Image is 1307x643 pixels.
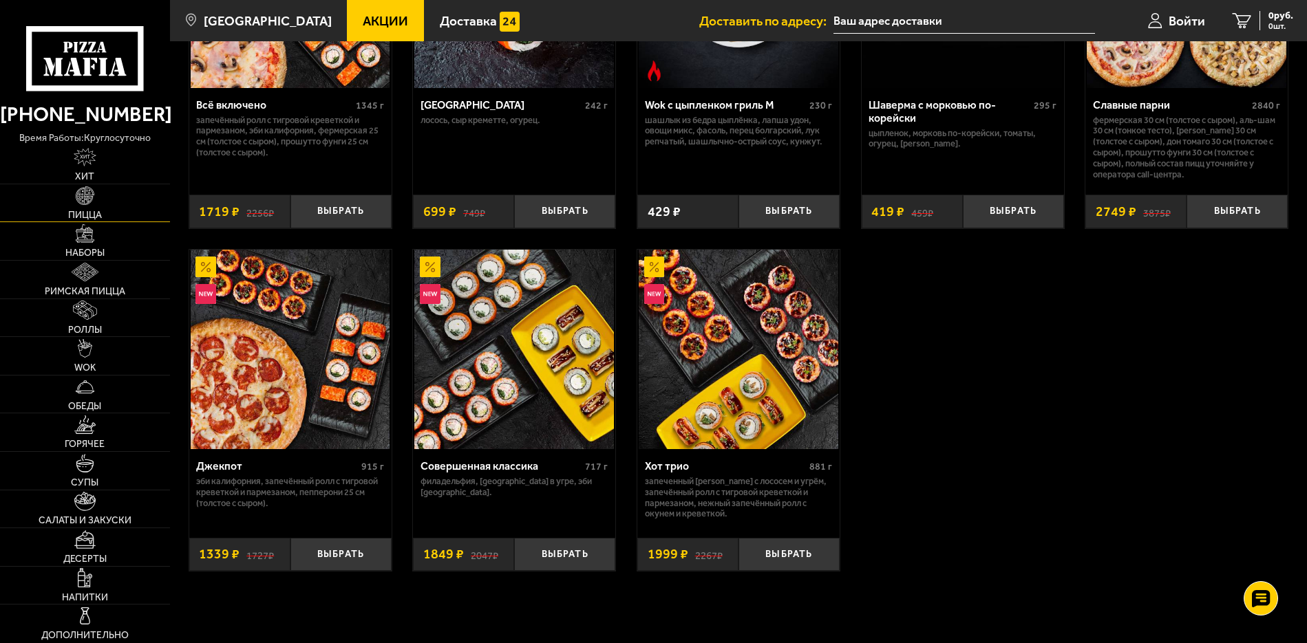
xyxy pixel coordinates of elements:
[639,250,838,449] img: Хот трио
[204,14,332,28] span: [GEOGRAPHIC_DATA]
[246,547,274,561] s: 1727 ₽
[648,205,681,219] span: 429 ₽
[514,195,615,228] button: Выбрать
[695,547,723,561] s: 2267 ₽
[869,98,1030,124] div: Шаверма с морковью по-корейски
[585,100,608,111] span: 242 г
[471,547,498,561] s: 2047 ₽
[196,476,383,508] p: Эби Калифорния, Запечённый ролл с тигровой креветкой и пармезаном, Пепперони 25 см (толстое с сыр...
[645,459,806,472] div: Хот трио
[833,8,1095,34] input: Ваш адрес доставки
[421,98,582,111] div: [GEOGRAPHIC_DATA]
[68,402,101,411] span: Обеды
[65,248,105,258] span: Наборы
[189,250,392,449] a: АкционныйНовинкаДжекпот
[1034,100,1056,111] span: 295 г
[39,516,131,525] span: Салаты и закуски
[1187,195,1288,228] button: Выбрать
[421,459,582,472] div: Совершенная классика
[738,195,840,228] button: Выбрать
[290,195,392,228] button: Выбрать
[196,115,383,158] p: Запечённый ролл с тигровой креветкой и пармезаном, Эби Калифорния, Фермерская 25 см (толстое с сы...
[290,538,392,571] button: Выбрать
[413,250,615,449] a: АкционныйНовинкаСовершенная классика
[645,98,806,111] div: Wok с цыпленком гриль M
[414,250,614,449] img: Совершенная классика
[644,284,665,305] img: Новинка
[1268,11,1293,21] span: 0 руб.
[1093,115,1280,180] p: Фермерская 30 см (толстое с сыром), Аль-Шам 30 см (тонкое тесто), [PERSON_NAME] 30 см (толстое с ...
[45,287,125,296] span: Римская пицца
[738,538,840,571] button: Выбрать
[74,363,96,373] span: WOK
[963,195,1064,228] button: Выбрать
[871,205,904,219] span: 419 ₽
[356,100,384,111] span: 1345 г
[361,461,384,472] span: 915 г
[648,547,688,561] span: 1999 ₽
[463,205,485,219] s: 749 ₽
[68,210,102,220] span: Пицца
[63,554,107,564] span: Десерты
[1143,205,1171,219] s: 3875 ₽
[75,172,94,182] span: Хит
[420,257,440,277] img: Акционный
[1093,98,1248,111] div: Славные парни
[423,547,464,561] span: 1849 ₽
[195,257,216,277] img: Акционный
[196,459,357,472] div: Джекпот
[199,547,240,561] span: 1339 ₽
[440,14,497,28] span: Доставка
[41,631,129,640] span: Дополнительно
[645,476,832,519] p: Запеченный [PERSON_NAME] с лососем и угрём, Запечённый ролл с тигровой креветкой и пармезаном, Не...
[809,461,832,472] span: 881 г
[62,593,108,602] span: Напитки
[1268,22,1293,30] span: 0 шт.
[196,98,352,111] div: Всё включено
[363,14,408,28] span: Акции
[420,284,440,305] img: Новинка
[644,257,665,277] img: Акционный
[246,205,274,219] s: 2256 ₽
[645,115,832,147] p: шашлык из бедра цыплёнка, лапша удон, овощи микс, фасоль, перец болгарский, лук репчатый, шашлычн...
[869,128,1056,150] p: цыпленок, морковь по-корейски, томаты, огурец, [PERSON_NAME].
[199,205,240,219] span: 1719 ₽
[421,115,608,126] p: лосось, Сыр креметте, огурец.
[500,12,520,32] img: 15daf4d41897b9f0e9f617042186c801.svg
[421,476,608,498] p: Филадельфия, [GEOGRAPHIC_DATA] в угре, Эби [GEOGRAPHIC_DATA].
[1096,205,1136,219] span: 2749 ₽
[1252,100,1280,111] span: 2840 г
[1169,14,1205,28] span: Войти
[911,205,933,219] s: 459 ₽
[71,478,98,488] span: Супы
[68,325,102,335] span: Роллы
[514,538,615,571] button: Выбрать
[423,205,456,219] span: 699 ₽
[809,100,832,111] span: 230 г
[191,250,390,449] img: Джекпот
[195,284,216,305] img: Новинка
[585,461,608,472] span: 717 г
[644,61,665,81] img: Острое блюдо
[65,439,105,449] span: Горячее
[699,14,833,28] span: Доставить по адресу:
[637,250,840,449] a: АкционныйНовинкаХот трио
